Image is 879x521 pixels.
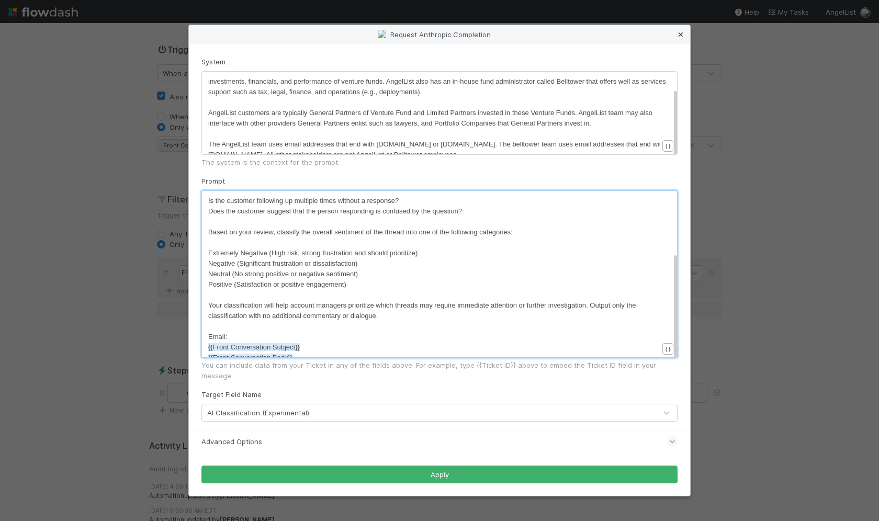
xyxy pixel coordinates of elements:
[201,157,678,167] div: The system is the context for the prompt.
[208,280,346,288] span: Positive (Satisfaction or positive engagement)
[189,25,690,44] div: Request Anthropic Completion
[662,140,673,152] button: { }
[208,270,358,278] span: Neutral (No strong positive or negative sentiment)
[201,389,262,400] label: Target Field Name
[207,407,309,418] div: AI Classification (Experimental)
[201,360,678,381] div: You can include data from your Ticket in any of the fields above. For example, type {{Ticket ID}}...
[201,466,678,483] button: Apply
[208,343,300,351] span: {{Front Conversation Subject}}
[378,30,386,38] img: anthropic-logo-88d19f10a46303cdf31e.svg
[208,109,655,127] span: AngelList customers are typically General Partners of Venture Fund and Limited Partners invested ...
[662,343,673,355] button: { }
[201,56,226,67] label: System
[208,249,418,257] span: Extremely Negative (High risk, strong frustration and should prioritize)
[208,140,667,158] span: The AngelList team uses email addresses that end with [DOMAIN_NAME] or [DOMAIN_NAME]. The belltow...
[201,176,225,186] label: Prompt
[201,436,262,447] span: Advanced Options
[208,354,292,361] span: {{Front Conversation Body}}
[208,333,227,341] span: Email:
[208,228,513,236] span: Based on your review, classify the overall sentiment of the thread into one of the following cate...
[208,259,358,267] span: Negative (Significant frustration or dissatisfaction)
[208,207,462,215] span: Does the customer suggest that the person responding is confused by the question?
[208,301,638,320] span: Your classification will help account managers prioritize which threads may require immediate att...
[208,197,399,205] span: Is the customer following up multiple times without a response?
